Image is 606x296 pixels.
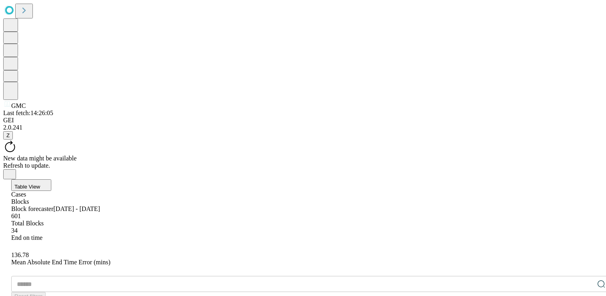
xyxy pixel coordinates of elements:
div: New data might be availableRefresh to update.Close [3,140,603,179]
span: End on time [11,234,42,241]
span: Table View [14,184,40,190]
div: 2.0.241 [3,124,603,131]
span: 136.78 [11,251,29,258]
button: Table View [11,179,51,191]
span: Block forecaster [11,205,53,212]
span: Last fetch: 14:26:05 [3,109,53,116]
span: [DATE] - [DATE] [53,205,100,212]
button: Z [3,131,13,140]
span: Mean Absolute End Time Error (mins) [11,259,111,266]
div: New data might be available [3,155,603,162]
button: Close [3,169,16,179]
span: GMC [11,102,26,109]
span: Z [6,132,10,138]
span: 601 [11,213,21,219]
div: Refresh to update. [3,162,603,169]
span: Total Blocks [11,220,44,227]
span: 34 [11,227,18,234]
div: GEI [3,117,603,124]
